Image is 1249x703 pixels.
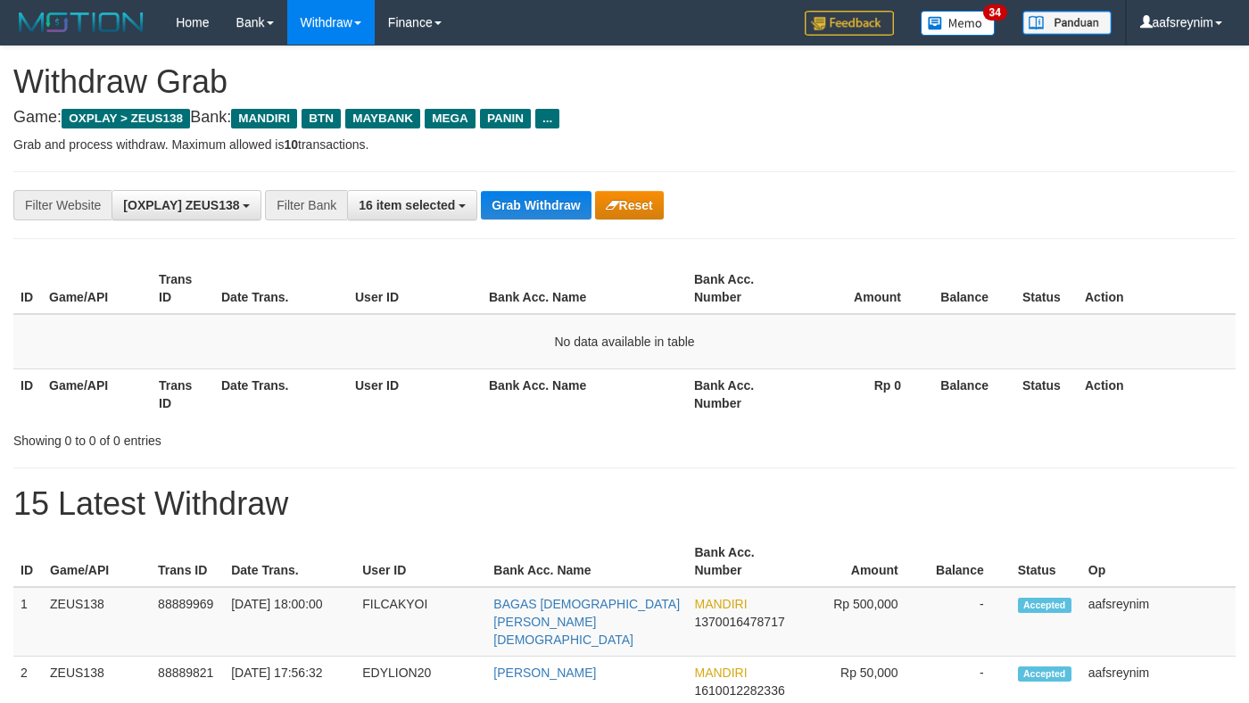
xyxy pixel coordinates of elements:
[493,666,596,680] a: [PERSON_NAME]
[694,597,747,611] span: MANDIRI
[13,425,507,450] div: Showing 0 to 0 of 0 entries
[13,263,42,314] th: ID
[13,136,1236,153] p: Grab and process withdraw. Maximum allowed is transactions.
[1015,263,1078,314] th: Status
[694,615,784,629] span: Copy 1370016478717 to clipboard
[151,587,224,657] td: 88889969
[1018,598,1071,613] span: Accepted
[152,368,214,419] th: Trans ID
[224,587,355,657] td: [DATE] 18:00:00
[13,587,43,657] td: 1
[687,368,797,419] th: Bank Acc. Number
[1015,368,1078,419] th: Status
[797,587,925,657] td: Rp 500,000
[112,190,261,220] button: [OXPLAY] ZEUS138
[687,536,796,587] th: Bank Acc. Number
[151,536,224,587] th: Trans ID
[265,190,347,220] div: Filter Bank
[214,263,348,314] th: Date Trans.
[595,191,664,219] button: Reset
[224,536,355,587] th: Date Trans.
[13,536,43,587] th: ID
[797,263,928,314] th: Amount
[1022,11,1112,35] img: panduan.png
[1011,536,1081,587] th: Status
[359,198,455,212] span: 16 item selected
[42,263,152,314] th: Game/API
[1018,666,1071,682] span: Accepted
[925,587,1011,657] td: -
[694,683,784,698] span: Copy 1610012282336 to clipboard
[348,263,482,314] th: User ID
[1078,368,1236,419] th: Action
[13,368,42,419] th: ID
[928,368,1015,419] th: Balance
[347,190,477,220] button: 16 item selected
[302,109,341,128] span: BTN
[805,11,894,36] img: Feedback.jpg
[482,263,687,314] th: Bank Acc. Name
[13,314,1236,369] td: No data available in table
[345,109,420,128] span: MAYBANK
[797,368,928,419] th: Rp 0
[687,263,797,314] th: Bank Acc. Number
[480,109,531,128] span: PANIN
[694,666,747,680] span: MANDIRI
[43,587,151,657] td: ZEUS138
[928,263,1015,314] th: Balance
[481,191,591,219] button: Grab Withdraw
[1081,587,1236,657] td: aafsreynim
[284,137,298,152] strong: 10
[13,9,149,36] img: MOTION_logo.png
[43,536,151,587] th: Game/API
[493,597,680,647] a: BAGAS [DEMOGRAPHIC_DATA][PERSON_NAME][DEMOGRAPHIC_DATA]
[13,190,112,220] div: Filter Website
[983,4,1007,21] span: 34
[214,368,348,419] th: Date Trans.
[13,64,1236,100] h1: Withdraw Grab
[1081,536,1236,587] th: Op
[355,587,486,657] td: FILCAKYOI
[486,536,687,587] th: Bank Acc. Name
[921,11,996,36] img: Button%20Memo.svg
[62,109,190,128] span: OXPLAY > ZEUS138
[535,109,559,128] span: ...
[797,536,925,587] th: Amount
[123,198,239,212] span: [OXPLAY] ZEUS138
[231,109,297,128] span: MANDIRI
[152,263,214,314] th: Trans ID
[425,109,476,128] span: MEGA
[355,536,486,587] th: User ID
[13,109,1236,127] h4: Game: Bank:
[925,536,1011,587] th: Balance
[1078,263,1236,314] th: Action
[482,368,687,419] th: Bank Acc. Name
[348,368,482,419] th: User ID
[42,368,152,419] th: Game/API
[13,486,1236,522] h1: 15 Latest Withdraw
